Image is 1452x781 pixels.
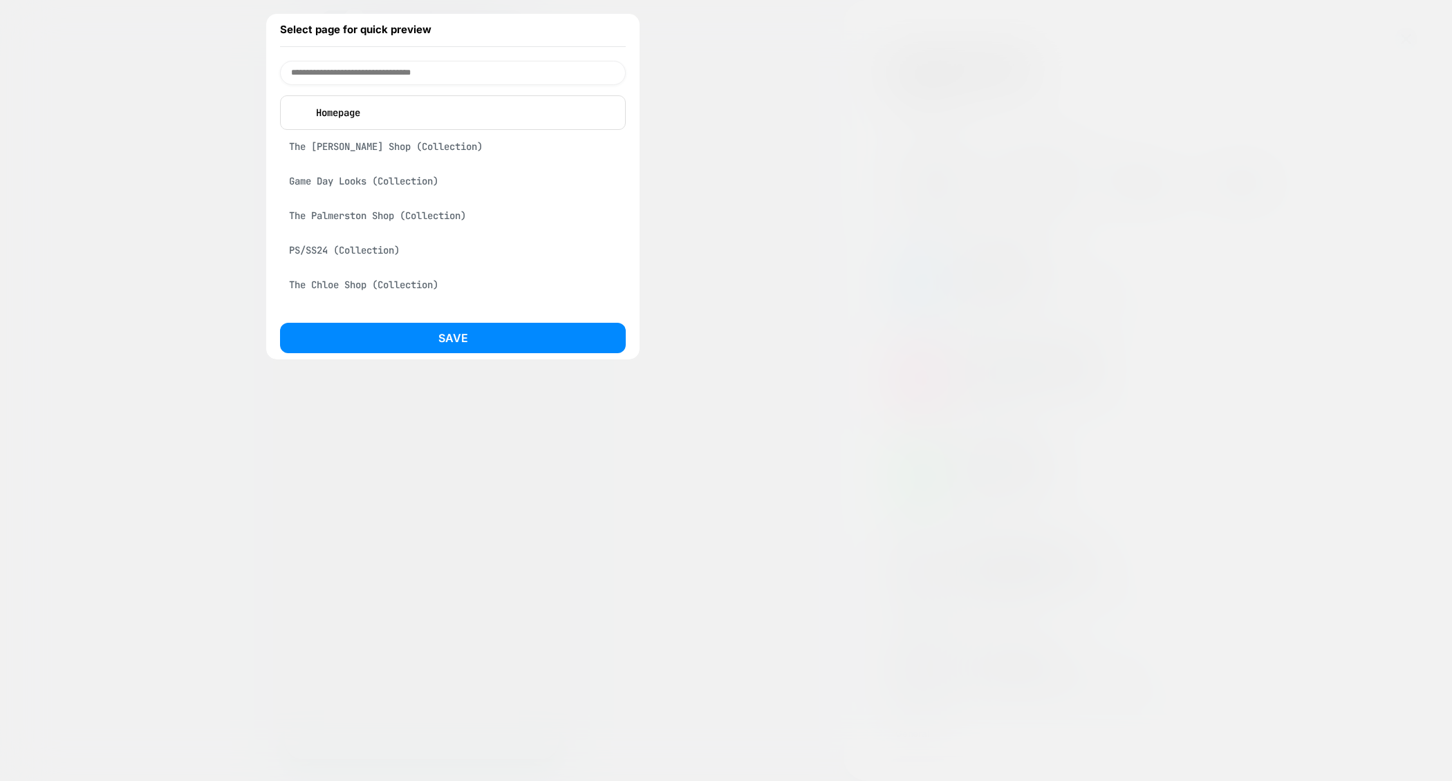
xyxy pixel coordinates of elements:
[280,203,626,229] div: The Palmerston Shop (Collection)
[280,133,626,160] div: The [PERSON_NAME] Shop (Collection)
[280,272,626,298] div: The Chloe Shop (Collection)
[280,23,431,36] span: Select page for quick preview
[280,306,626,332] div: The [PERSON_NAME] Shop (Collection)
[280,168,626,194] div: Game Day Looks (Collection)
[280,237,626,263] div: PS/SS24 (Collection)
[280,323,626,353] button: Save
[309,106,616,119] p: Homepage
